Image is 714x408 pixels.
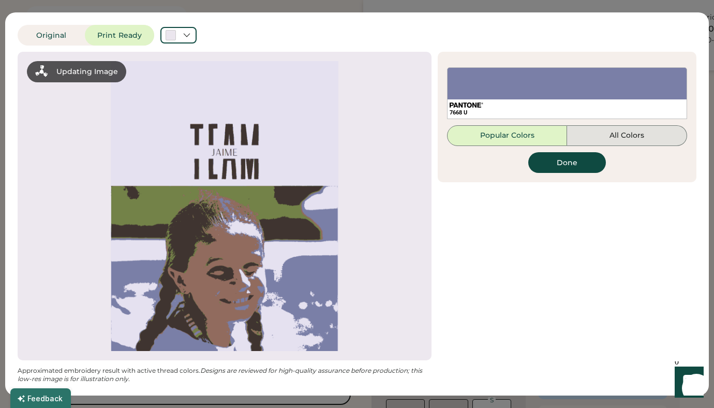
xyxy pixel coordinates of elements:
img: 1024px-Pantone_logo.svg.png [450,103,483,108]
div: 7668 U [450,109,685,116]
button: Popular Colors [447,125,567,146]
div: Approximated embroidery result with active thread colors. [18,367,432,383]
button: Print Ready [85,25,154,46]
button: Original [18,25,85,46]
button: Done [528,152,606,173]
button: All Colors [567,125,687,146]
iframe: Front Chat [665,361,709,406]
em: Designs are reviewed for high-quality assurance before production; this low-res image is for illu... [18,367,424,383]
